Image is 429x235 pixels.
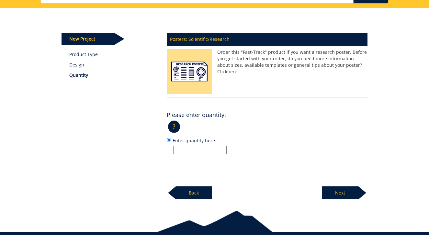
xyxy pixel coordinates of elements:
p: Back [176,186,212,199]
label: Enter quantity here: [167,137,367,154]
p: Posters: Scientific/Research [167,33,367,46]
a: here [227,68,237,75]
p: ? [168,121,180,133]
input: Enter quantity here: [173,146,227,154]
input: Enter quantity here: [167,138,171,142]
p: New Project [62,33,115,45]
p: Quantity [69,72,157,78]
a: Product Type [69,51,157,58]
h4: Please enter quantity: [167,112,226,118]
p: Order this "Fast-Track" product if you want a research poster. Before you get started with your o... [167,49,367,75]
p: Design [69,62,157,68]
p: Next [322,186,358,199]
